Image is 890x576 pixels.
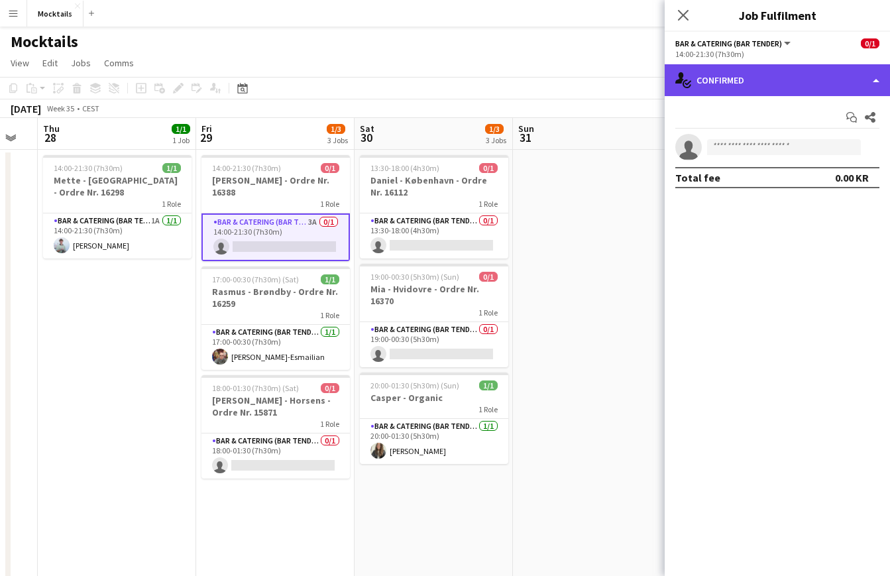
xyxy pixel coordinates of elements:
app-card-role: Bar & Catering (Bar Tender)1/117:00-00:30 (7h30m)[PERSON_NAME]-Esmailian [201,325,350,370]
span: Sun [518,123,534,135]
span: 0/1 [861,38,879,48]
span: 1 Role [478,199,498,209]
h3: [PERSON_NAME] - Horsens - Ordre Nr. 15871 [201,394,350,418]
h3: Rasmus - Brøndby - Ordre Nr. 16259 [201,286,350,310]
span: 1/1 [321,274,339,284]
h3: Mia - Hvidovre - Ordre Nr. 16370 [360,283,508,307]
span: 1 Role [162,199,181,209]
span: Thu [43,123,60,135]
span: 19:00-00:30 (5h30m) (Sun) [370,272,459,282]
span: 1/1 [172,124,190,134]
span: 18:00-01:30 (7h30m) (Sat) [212,383,299,393]
h3: Mette - [GEOGRAPHIC_DATA] - Ordre Nr. 16298 [43,174,192,198]
app-job-card: 17:00-00:30 (7h30m) (Sat)1/1Rasmus - Brøndby - Ordre Nr. 162591 RoleBar & Catering (Bar Tender)1/... [201,266,350,370]
span: Edit [42,57,58,69]
span: Bar & Catering (Bar Tender) [675,38,782,48]
div: 14:00-21:30 (7h30m) [675,49,879,59]
button: Mocktails [27,1,83,27]
app-card-role: Bar & Catering (Bar Tender)1A1/114:00-21:30 (7h30m)[PERSON_NAME] [43,213,192,259]
span: 17:00-00:30 (7h30m) (Sat) [212,274,299,284]
span: 14:00-21:30 (7h30m) [54,163,123,173]
a: Comms [99,54,139,72]
div: Total fee [675,171,720,184]
span: Week 35 [44,103,77,113]
span: 31 [516,130,534,145]
div: 0.00 KR [835,171,869,184]
h1: Mocktails [11,32,78,52]
h3: Casper - Organic [360,392,508,404]
app-job-card: 14:00-21:30 (7h30m)1/1Mette - [GEOGRAPHIC_DATA] - Ordre Nr. 162981 RoleBar & Catering (Bar Tender... [43,155,192,259]
div: [DATE] [11,102,41,115]
span: 0/1 [479,163,498,173]
span: 1/3 [485,124,504,134]
app-card-role: Bar & Catering (Bar Tender)3A0/114:00-21:30 (7h30m) [201,213,350,261]
div: CEST [82,103,99,113]
span: 20:00-01:30 (5h30m) (Sun) [370,380,459,390]
div: Confirmed [665,64,890,96]
span: 1 Role [320,199,339,209]
app-job-card: 20:00-01:30 (5h30m) (Sun)1/1Casper - Organic1 RoleBar & Catering (Bar Tender)1/120:00-01:30 (5h30... [360,373,508,464]
span: 1/3 [327,124,345,134]
h3: Daniel - København - Ordre Nr. 16112 [360,174,508,198]
span: Fri [201,123,212,135]
span: 1/1 [162,163,181,173]
app-job-card: 14:00-21:30 (7h30m)0/1[PERSON_NAME] - Ordre Nr. 163881 RoleBar & Catering (Bar Tender)3A0/114:00-... [201,155,350,261]
app-job-card: 13:30-18:00 (4h30m)0/1Daniel - København - Ordre Nr. 161121 RoleBar & Catering (Bar Tender)0/113:... [360,155,508,259]
span: 13:30-18:00 (4h30m) [370,163,439,173]
h3: [PERSON_NAME] - Ordre Nr. 16388 [201,174,350,198]
span: 1/1 [479,380,498,390]
span: 29 [199,130,212,145]
h3: Job Fulfilment [665,7,890,24]
app-card-role: Bar & Catering (Bar Tender)0/113:30-18:00 (4h30m) [360,213,508,259]
app-job-card: 19:00-00:30 (5h30m) (Sun)0/1Mia - Hvidovre - Ordre Nr. 163701 RoleBar & Catering (Bar Tender)0/11... [360,264,508,367]
span: View [11,57,29,69]
div: 1 Job [172,135,190,145]
span: 1 Role [478,404,498,414]
span: 0/1 [321,163,339,173]
app-job-card: 18:00-01:30 (7h30m) (Sat)0/1[PERSON_NAME] - Horsens - Ordre Nr. 158711 RoleBar & Catering (Bar Te... [201,375,350,479]
a: View [5,54,34,72]
span: Jobs [71,57,91,69]
span: 0/1 [321,383,339,393]
span: Comms [104,57,134,69]
span: 1 Role [478,308,498,317]
span: 1 Role [320,419,339,429]
a: Edit [37,54,63,72]
div: 3 Jobs [327,135,348,145]
div: 3 Jobs [486,135,506,145]
span: 30 [358,130,374,145]
app-card-role: Bar & Catering (Bar Tender)1/120:00-01:30 (5h30m)[PERSON_NAME] [360,419,508,464]
span: Sat [360,123,374,135]
app-card-role: Bar & Catering (Bar Tender)0/119:00-00:30 (5h30m) [360,322,508,367]
span: 14:00-21:30 (7h30m) [212,163,281,173]
button: Bar & Catering (Bar Tender) [675,38,793,48]
span: 0/1 [479,272,498,282]
app-card-role: Bar & Catering (Bar Tender)0/118:00-01:30 (7h30m) [201,433,350,479]
a: Jobs [66,54,96,72]
span: 28 [41,130,60,145]
span: 1 Role [320,310,339,320]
